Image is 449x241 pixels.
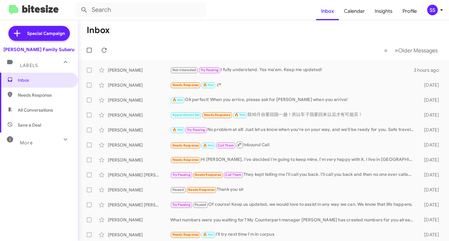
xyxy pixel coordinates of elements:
span: Needs Response [204,113,230,117]
button: Next [391,44,442,57]
span: Special Campaign [27,30,65,36]
div: [PERSON_NAME] [PERSON_NAME] [108,172,170,178]
span: Call Them [218,143,234,147]
span: « [384,46,388,54]
div: Of course! Keep us updated, we would love to assist in any way we can. We know that life happens. [170,201,417,208]
div: [DATE] [417,217,444,223]
span: Appointment Set [172,113,200,117]
span: Inbox [18,77,71,83]
div: 3 hours ago [414,67,444,73]
span: 🔥 Hot [172,98,183,102]
span: Needs Response [188,188,215,192]
span: Needs Response [18,92,71,98]
div: Hi [PERSON_NAME], I've decided I'm going to keep mine. I'm very happy with it. I live in [GEOGRAP... [170,156,417,163]
div: [PERSON_NAME] [108,127,170,133]
span: Needs Response [172,83,199,87]
div: [DATE] [417,112,444,118]
div: [PERSON_NAME] [108,217,170,223]
div: [PERSON_NAME] [108,67,170,73]
a: Special Campaign [8,26,70,41]
div: [DATE] [417,142,444,148]
a: Insights [370,2,398,20]
span: Not-Interested [172,68,196,72]
div: [DATE] [417,202,444,208]
span: Try Pausing [200,68,219,72]
div: I'll try next time I'm in corpus [170,231,417,238]
span: Try Pausing [187,128,205,132]
span: Paused [195,203,206,207]
div: [DATE] [417,232,444,238]
div: Thank you sir [170,186,417,193]
span: All Conversations [18,107,53,113]
div: Ok perfect! When you arrive, please ask for [PERSON_NAME] when you arrive! [170,96,417,104]
div: 🫱🏻‍🫲🏿 [170,81,417,89]
span: 🔥 Hot [203,83,214,87]
span: 🔥 Hot [203,143,214,147]
a: Calendar [339,2,370,20]
div: SS [427,5,438,15]
span: Needs Response [195,173,221,177]
div: What numbers were you waiting for? My Counterpart manager [PERSON_NAME] has created numbers for y... [170,217,417,223]
div: [PERSON_NAME] [108,112,170,118]
a: Profile [398,2,422,20]
h1: Inbox [87,25,110,35]
a: Inbox [316,2,339,20]
div: 我10月份要回国一趟！所以车子我要回来以后才有可能买！ [170,111,417,118]
nav: Page navigation example [381,44,442,57]
span: More [20,140,33,146]
div: No problem at all! Just let us know when you're on your way, and we'll be ready for you. Safe tra... [170,126,417,133]
span: Save a Deal [18,122,41,128]
div: [DATE] [417,97,444,103]
span: 🔥 Hot [234,113,245,117]
div: [PERSON_NAME] [108,187,170,193]
span: Try Pausing [172,203,191,207]
input: Search [75,2,206,17]
span: Try Pausing [172,173,191,177]
span: 🔥 Hot [172,128,183,132]
div: [DATE] [417,82,444,88]
div: [DATE] [417,127,444,133]
span: Older Messages [398,47,438,54]
div: [PERSON_NAME] [108,157,170,163]
span: 🔥 Hot [203,233,214,237]
div: [PERSON_NAME] [108,142,170,148]
div: [DATE] [417,187,444,193]
div: [DATE] [417,157,444,163]
div: Inbound Call [170,141,417,149]
div: [PERSON_NAME] [108,82,170,88]
button: SS [422,5,442,15]
span: Needs Response [172,143,199,147]
span: » [395,46,398,54]
div: [PERSON_NAME] [108,232,170,238]
span: Needs Response [172,233,199,237]
div: I fully understand. Yes ma'am. Keep me updated! [170,66,414,74]
div: [PERSON_NAME] [108,97,170,103]
span: Needs Response [172,158,199,162]
div: [PERSON_NAME] [PERSON_NAME] [108,202,170,208]
button: Previous [380,44,391,57]
div: [PERSON_NAME] Family Subaru [3,46,75,53]
span: Labels [20,63,38,68]
span: Paused [172,188,184,192]
div: [DATE] [417,172,444,178]
div: They kept telling me I'll call you back. I'll call you back and then no one ever called me. I've ... [170,171,417,178]
span: Call Them [225,173,241,177]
